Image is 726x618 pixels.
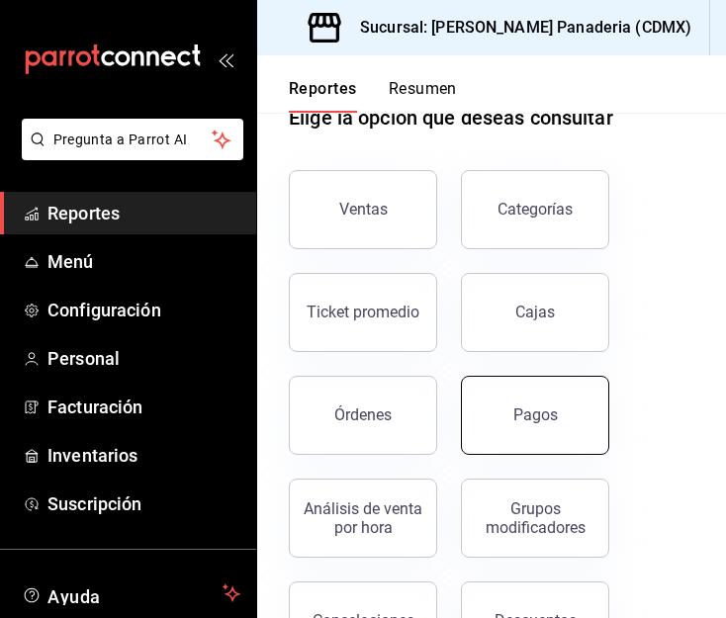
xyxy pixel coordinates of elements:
button: Ventas [289,170,437,249]
span: Reportes [47,200,240,226]
a: Pregunta a Parrot AI [14,143,243,164]
span: Inventarios [47,442,240,469]
span: Suscripción [47,490,240,517]
div: Cajas [515,303,555,321]
span: Facturación [47,394,240,420]
div: navigation tabs [289,79,457,113]
button: Órdenes [289,376,437,455]
button: Pagos [461,376,609,455]
div: Análisis de venta por hora [302,499,424,537]
button: Ticket promedio [289,273,437,352]
div: Órdenes [334,405,392,424]
span: Menú [47,248,240,275]
span: Configuración [47,297,240,323]
div: Ventas [339,200,388,219]
button: Reportes [289,79,357,113]
button: open_drawer_menu [218,51,233,67]
button: Resumen [389,79,457,113]
span: Personal [47,345,240,372]
div: Pagos [513,405,558,424]
button: Pregunta a Parrot AI [22,119,243,160]
h1: Elige la opción que deseas consultar [289,103,613,132]
button: Grupos modificadores [461,479,609,558]
button: Categorías [461,170,609,249]
div: Ticket promedio [307,303,419,321]
h3: Sucursal: [PERSON_NAME] Panaderia (CDMX) [344,16,691,40]
div: Categorías [498,200,573,219]
div: Grupos modificadores [474,499,596,537]
span: Ayuda [47,581,215,605]
span: Pregunta a Parrot AI [53,130,213,150]
button: Cajas [461,273,609,352]
button: Análisis de venta por hora [289,479,437,558]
